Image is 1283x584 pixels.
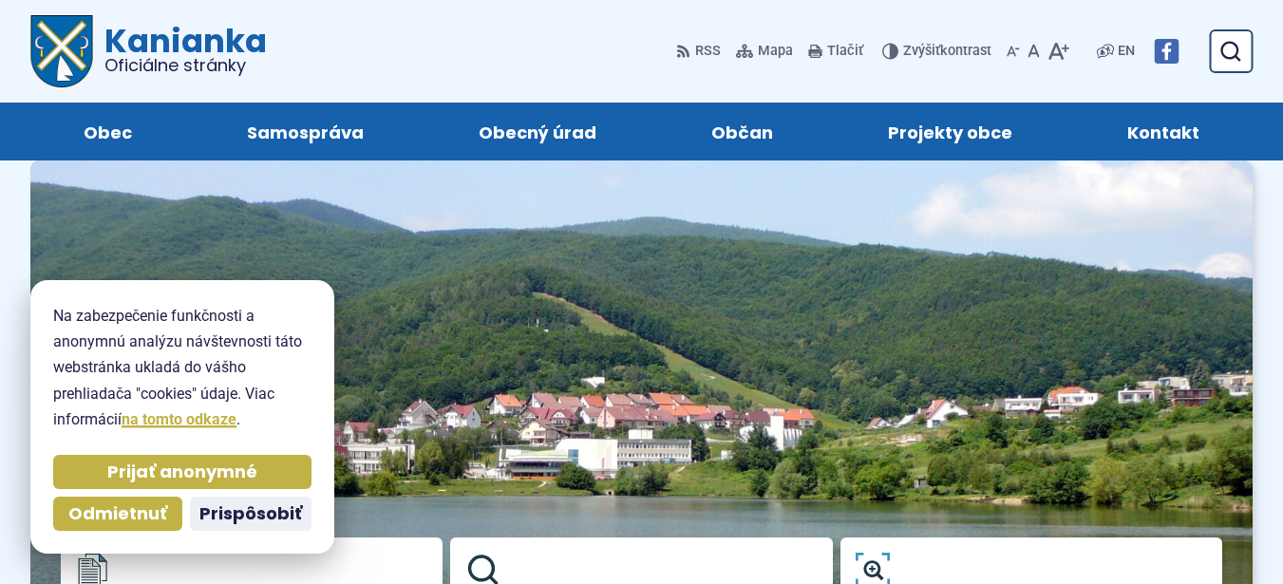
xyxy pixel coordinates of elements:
[122,410,236,428] a: na tomto odkaze
[732,31,797,71] a: Mapa
[190,497,311,531] button: Prispôsobiť
[676,31,725,71] a: RSS
[903,44,991,60] span: kontrast
[1003,31,1024,71] button: Zmenšiť veľkosť písma
[882,31,995,71] button: Zvýšiťkontrast
[888,103,1012,160] span: Projekty obce
[695,40,721,63] span: RSS
[84,103,132,160] span: Obec
[1114,40,1139,63] a: EN
[53,303,311,432] p: Na zabezpečenie funkčnosti a anonymnú analýzu návštevnosti táto webstránka ukladá do vášho prehli...
[1044,31,1073,71] button: Zväčšiť veľkosť písma
[68,503,167,525] span: Odmietnuť
[107,462,257,483] span: Prijať anonymné
[30,15,93,87] img: Prejsť na domovskú stránku
[1024,31,1044,71] button: Nastaviť pôvodnú veľkosť písma
[903,43,940,59] span: Zvýšiť
[804,31,867,71] button: Tlačiť
[1118,40,1135,63] span: EN
[711,103,773,160] span: Občan
[93,25,267,74] h1: Kanianka
[1154,39,1179,64] img: Prejsť na Facebook stránku
[199,503,302,525] span: Prispôsobiť
[53,455,311,489] button: Prijať anonymné
[849,103,1050,160] a: Projekty obce
[673,103,812,160] a: Občan
[46,103,171,160] a: Obec
[479,103,596,160] span: Obecný úrad
[441,103,635,160] a: Obecný úrad
[53,497,182,531] button: Odmietnuť
[30,15,267,87] a: Logo Kanianka, prejsť na domovskú stránku.
[1088,103,1237,160] a: Kontakt
[1127,103,1199,160] span: Kontakt
[104,57,267,74] span: Oficiálne stránky
[247,103,364,160] span: Samospráva
[827,44,863,60] span: Tlačiť
[209,103,403,160] a: Samospráva
[758,40,793,63] span: Mapa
